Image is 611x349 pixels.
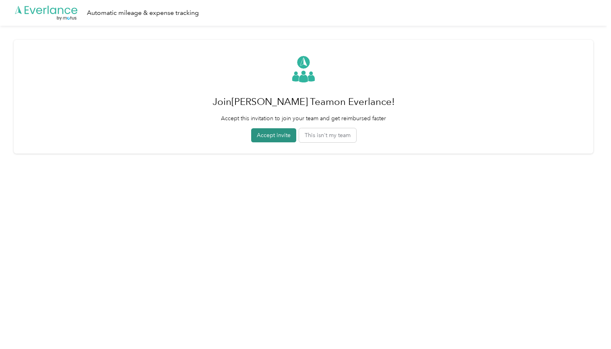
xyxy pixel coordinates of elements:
button: This isn't my team [299,128,356,142]
iframe: Everlance-gr Chat Button Frame [566,304,611,349]
div: Automatic mileage & expense tracking [87,8,199,18]
h1: Join [PERSON_NAME] Team on Everlance! [213,92,395,111]
p: Accept this invitation to join your team and get reimbursed faster [213,114,395,123]
button: Accept invite [251,128,296,142]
